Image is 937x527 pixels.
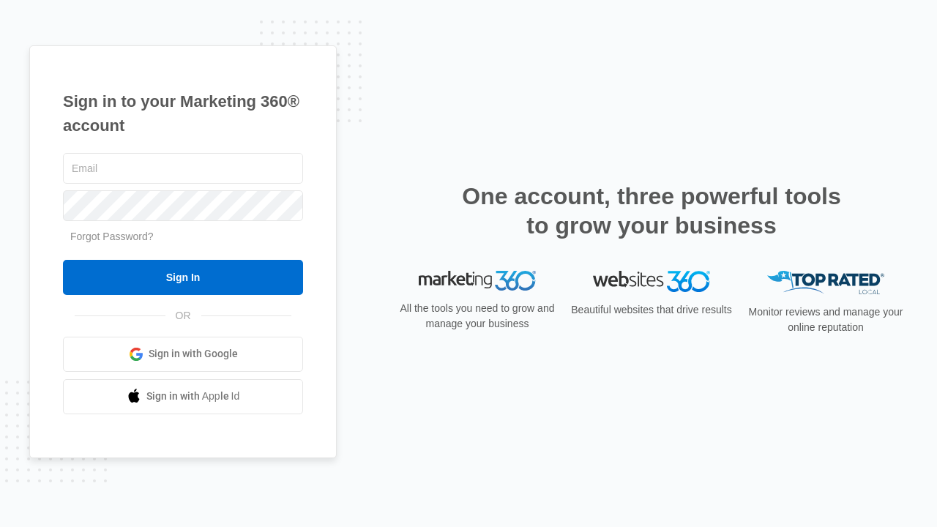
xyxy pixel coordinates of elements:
[63,379,303,414] a: Sign in with Apple Id
[593,271,710,292] img: Websites 360
[458,182,845,240] h2: One account, three powerful tools to grow your business
[63,89,303,138] h1: Sign in to your Marketing 360® account
[63,260,303,295] input: Sign In
[63,337,303,372] a: Sign in with Google
[570,302,733,318] p: Beautiful websites that drive results
[146,389,240,404] span: Sign in with Apple Id
[63,153,303,184] input: Email
[149,346,238,362] span: Sign in with Google
[395,301,559,332] p: All the tools you need to grow and manage your business
[767,271,884,295] img: Top Rated Local
[165,308,201,324] span: OR
[744,304,908,335] p: Monitor reviews and manage your online reputation
[70,231,154,242] a: Forgot Password?
[419,271,536,291] img: Marketing 360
